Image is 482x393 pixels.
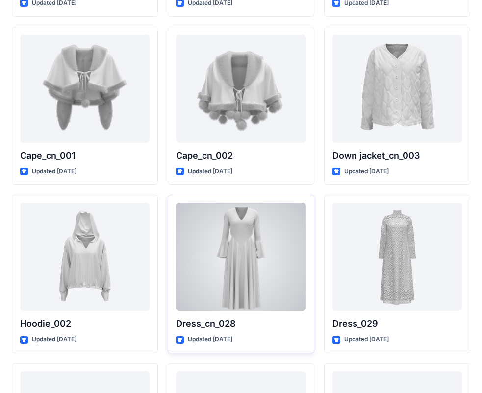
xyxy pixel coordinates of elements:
[344,335,389,345] p: Updated [DATE]
[344,167,389,177] p: Updated [DATE]
[332,149,462,163] p: Down jacket_cn_003
[20,149,150,163] p: Cape_cn_001
[176,149,305,163] p: Cape_cn_002
[332,317,462,331] p: Dress_029
[20,317,150,331] p: Hoodie_002
[20,35,150,143] a: Cape_cn_001
[332,35,462,143] a: Down jacket_cn_003
[20,203,150,311] a: Hoodie_002
[176,317,305,331] p: Dress_cn_028
[176,203,305,311] a: Dress_cn_028
[188,167,232,177] p: Updated [DATE]
[176,35,305,143] a: Cape_cn_002
[32,335,76,345] p: Updated [DATE]
[32,167,76,177] p: Updated [DATE]
[332,203,462,311] a: Dress_029
[188,335,232,345] p: Updated [DATE]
